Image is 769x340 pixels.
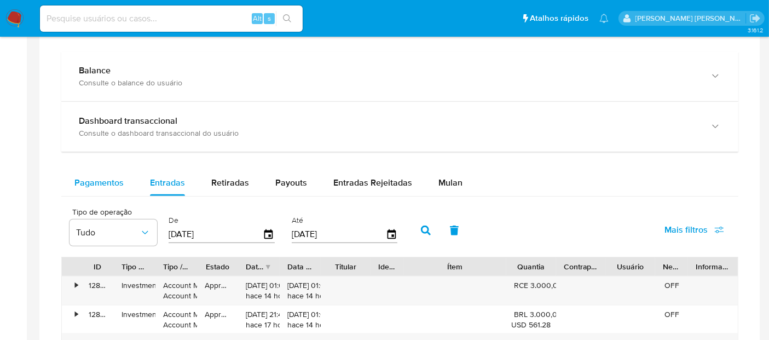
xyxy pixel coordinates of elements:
[276,11,298,26] button: search-icon
[268,13,271,24] span: s
[748,26,764,34] span: 3.161.2
[749,13,761,24] a: Sair
[635,13,746,24] p: marcos.ferreira@mercadopago.com.br
[40,11,303,26] input: Pesquise usuários ou casos...
[253,13,262,24] span: Alt
[599,14,609,23] a: Notificações
[530,13,588,24] span: Atalhos rápidos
